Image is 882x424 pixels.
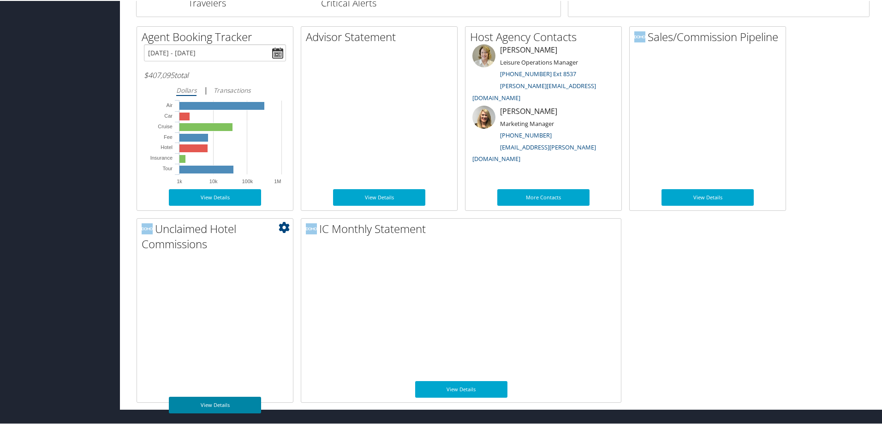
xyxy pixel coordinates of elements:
[415,380,507,397] a: View Details
[333,188,425,205] a: View Details
[167,102,173,107] tspan: Air
[500,69,576,77] a: [PHONE_NUMBER] Ext 8537
[472,81,596,101] a: [PERSON_NAME][EMAIL_ADDRESS][DOMAIN_NAME]
[500,57,578,66] small: Leisure Operations Manager
[497,188,590,205] a: More Contacts
[177,178,182,183] text: 1k
[158,123,173,128] tspan: Cruise
[164,112,173,118] tspan: Car
[209,178,218,183] text: 10k
[144,69,286,79] h6: total
[242,178,253,183] text: 100k
[468,43,619,105] li: [PERSON_NAME]
[144,69,174,79] span: $407,095
[500,119,554,127] small: Marketing Manager
[500,130,552,138] a: [PHONE_NUMBER]
[142,28,293,44] h2: Agent Booking Tracker
[169,396,261,412] a: View Details
[472,105,495,128] img: ali-moffitt.jpg
[634,30,645,42] img: domo-logo.png
[470,28,621,44] h2: Host Agency Contacts
[142,220,293,251] h2: Unclaimed Hotel Commissions
[468,105,619,166] li: [PERSON_NAME]
[150,154,173,160] tspan: Insurance
[164,133,173,139] tspan: Fee
[163,165,173,170] tspan: Tour
[472,142,596,162] a: [EMAIL_ADDRESS][PERSON_NAME][DOMAIN_NAME]
[214,85,250,94] i: Transactions
[169,188,261,205] a: View Details
[634,28,786,44] h2: Sales/Commission Pipeline
[274,178,281,183] text: 1M
[176,85,197,94] i: Dollars
[661,188,754,205] a: View Details
[142,222,153,233] img: domo-logo.png
[144,84,286,95] div: |
[161,143,173,149] tspan: Hotel
[306,222,317,233] img: domo-logo.png
[306,28,457,44] h2: Advisor Statement
[306,220,621,236] h2: IC Monthly Statement
[472,43,495,66] img: meredith-price.jpg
